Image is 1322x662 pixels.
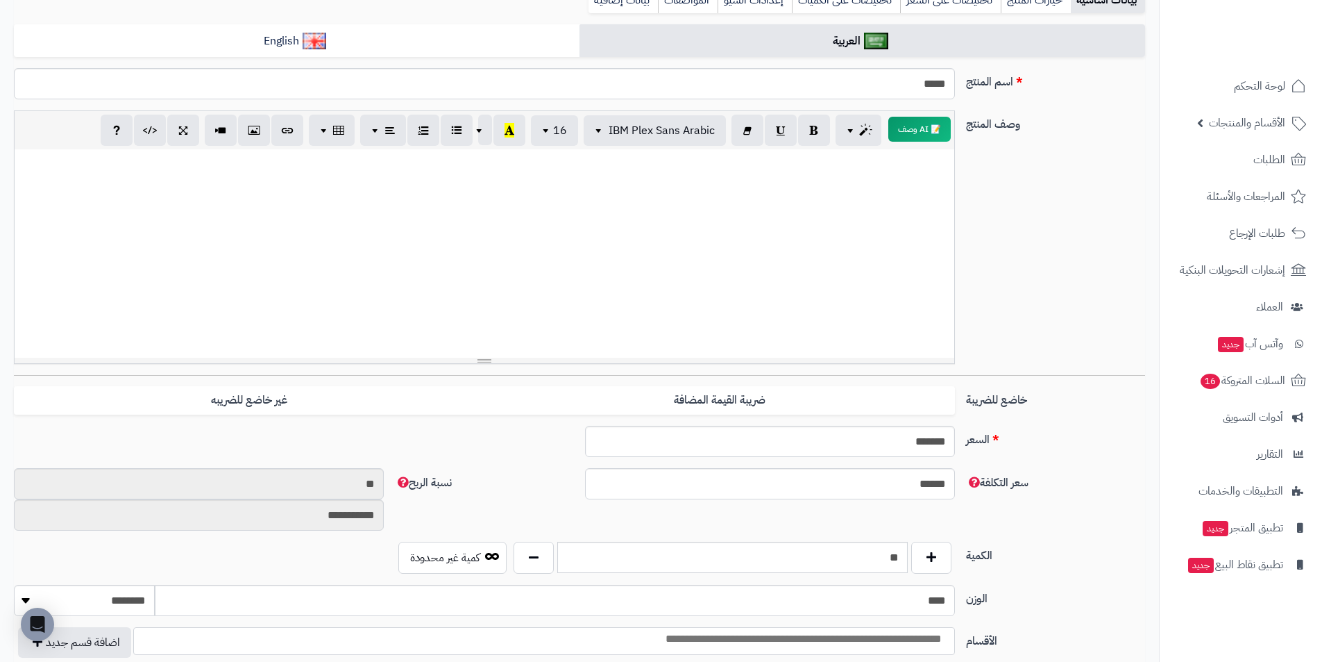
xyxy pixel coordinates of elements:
[1217,334,1283,354] span: وآتس آب
[1168,180,1314,213] a: المراجعات والأسئلة
[864,33,888,49] img: العربية
[966,474,1028,491] span: سعر التكلفة
[1168,474,1314,508] a: التطبيقات والخدمات
[395,474,452,491] span: نسبة الربح
[1168,290,1314,324] a: العملاء
[1168,438,1314,471] a: التقارير
[1209,113,1285,133] span: الأقسام والمنتجات
[484,386,955,415] label: ضريبة القيمة المضافة
[1218,337,1244,352] span: جديد
[1168,143,1314,176] a: الطلبات
[18,627,131,658] button: اضافة قسم جديد
[960,426,1151,448] label: السعر
[14,24,579,58] a: English
[960,386,1151,408] label: خاضع للضريبة
[1180,260,1285,280] span: إشعارات التحويلات البنكية
[1201,374,1220,389] span: 16
[1168,69,1314,103] a: لوحة التحكم
[303,33,327,49] img: English
[888,117,951,142] button: 📝 AI وصف
[14,386,484,415] label: غير خاضع للضريبه
[1168,254,1314,287] a: إشعارات التحويلات البنكية
[1253,150,1285,169] span: الطلبات
[584,115,726,146] button: IBM Plex Sans Arabic
[960,542,1151,564] label: الكمية
[1199,371,1285,390] span: السلات المتروكة
[960,627,1151,649] label: الأقسام
[531,115,578,146] button: 16
[1223,408,1283,427] span: أدوات التسويق
[1203,521,1228,536] span: جديد
[1168,217,1314,250] a: طلبات الإرجاع
[609,122,715,139] span: IBM Plex Sans Arabic
[21,608,54,641] div: Open Intercom Messenger
[960,110,1151,133] label: وصف المنتج
[1168,511,1314,545] a: تطبيق المتجرجديد
[1229,224,1285,243] span: طلبات الإرجاع
[960,68,1151,90] label: اسم المنتج
[579,24,1145,58] a: العربية
[1207,187,1285,206] span: المراجعات والأسئلة
[1168,548,1314,581] a: تطبيق نقاط البيعجديد
[1257,445,1283,464] span: التقارير
[1198,481,1283,501] span: التطبيقات والخدمات
[1256,297,1283,317] span: العملاء
[1168,364,1314,397] a: السلات المتروكة16
[1188,558,1214,573] span: جديد
[1168,327,1314,361] a: وآتس آبجديد
[1234,76,1285,96] span: لوحة التحكم
[960,585,1151,607] label: الوزن
[1168,401,1314,434] a: أدوات التسويق
[553,122,567,139] span: 16
[1187,555,1283,574] span: تطبيق نقاط البيع
[1201,518,1283,538] span: تطبيق المتجر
